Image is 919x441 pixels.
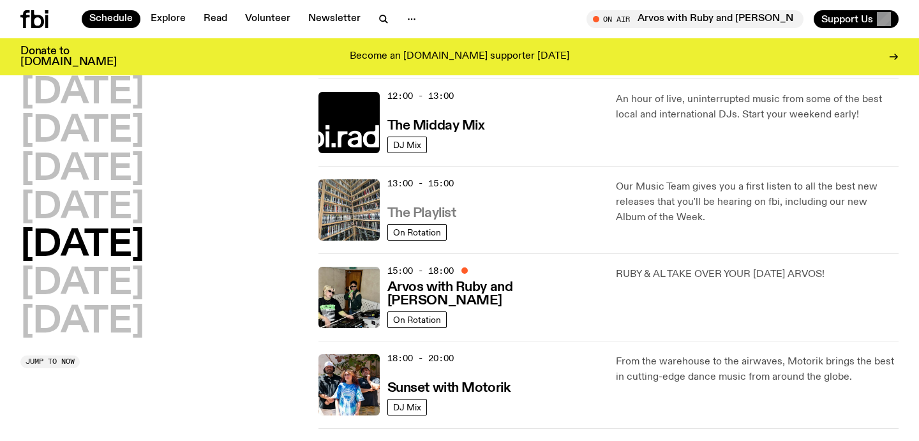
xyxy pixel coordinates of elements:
[393,402,421,412] span: DJ Mix
[387,382,511,395] h3: Sunset with Motorik
[821,13,873,25] span: Support Us
[387,281,601,308] h3: Arvos with Ruby and [PERSON_NAME]
[387,204,456,220] a: The Playlist
[237,10,298,28] a: Volunteer
[387,137,427,153] a: DJ Mix
[196,10,235,28] a: Read
[387,399,427,415] a: DJ Mix
[616,267,899,282] p: RUBY & AL TAKE OVER YOUR [DATE] ARVOS!
[387,117,485,133] a: The Midday Mix
[318,267,380,328] img: Ruby wears a Collarbones t shirt and pretends to play the DJ decks, Al sings into a pringles can....
[350,51,569,63] p: Become an [DOMAIN_NAME] supporter [DATE]
[387,119,485,133] h3: The Midday Mix
[387,177,454,190] span: 13:00 - 15:00
[387,311,447,328] a: On Rotation
[20,114,144,149] button: [DATE]
[387,90,454,102] span: 12:00 - 13:00
[587,10,803,28] button: On AirArvos with Ruby and [PERSON_NAME]
[616,92,899,123] p: An hour of live, uninterrupted music from some of the best local and international DJs. Start you...
[616,179,899,225] p: Our Music Team gives you a first listen to all the best new releases that you'll be hearing on fb...
[616,354,899,385] p: From the warehouse to the airwaves, Motorik brings the best in cutting-edge dance music from arou...
[20,355,80,368] button: Jump to now
[318,179,380,241] img: A corner shot of the fbi music library
[393,315,441,324] span: On Rotation
[20,75,144,111] button: [DATE]
[393,227,441,237] span: On Rotation
[387,278,601,308] a: Arvos with Ruby and [PERSON_NAME]
[20,190,144,226] button: [DATE]
[26,358,75,365] span: Jump to now
[387,265,454,277] span: 15:00 - 18:00
[20,46,117,68] h3: Donate to [DOMAIN_NAME]
[143,10,193,28] a: Explore
[20,266,144,302] button: [DATE]
[20,152,144,188] button: [DATE]
[82,10,140,28] a: Schedule
[20,228,144,264] button: [DATE]
[393,140,421,149] span: DJ Mix
[387,379,511,395] a: Sunset with Motorik
[301,10,368,28] a: Newsletter
[387,224,447,241] a: On Rotation
[387,207,456,220] h3: The Playlist
[318,354,380,415] img: Andrew, Reenie, and Pat stand in a row, smiling at the camera, in dappled light with a vine leafe...
[20,304,144,340] button: [DATE]
[387,352,454,364] span: 18:00 - 20:00
[814,10,899,28] button: Support Us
